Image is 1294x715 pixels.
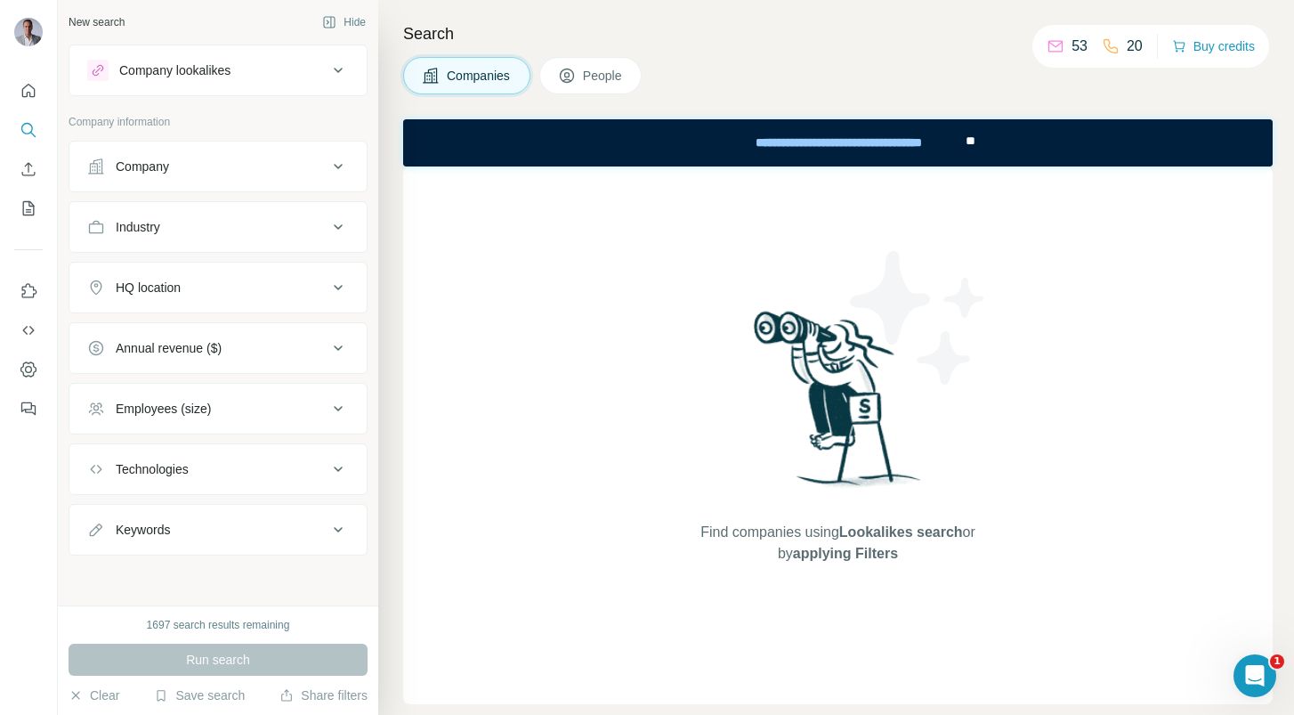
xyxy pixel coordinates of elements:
[14,393,43,425] button: Feedback
[69,49,367,92] button: Company lookalikes
[147,617,290,633] div: 1697 search results remaining
[838,238,999,398] img: Surfe Illustration - Stars
[69,206,367,248] button: Industry
[69,387,367,430] button: Employees (size)
[116,521,170,539] div: Keywords
[403,21,1273,46] h4: Search
[69,508,367,551] button: Keywords
[116,218,160,236] div: Industry
[1072,36,1088,57] p: 53
[14,275,43,307] button: Use Surfe on LinkedIn
[69,114,368,130] p: Company information
[69,14,125,30] div: New search
[14,192,43,224] button: My lists
[69,327,367,370] button: Annual revenue ($)
[119,61,230,79] div: Company lookalikes
[14,153,43,185] button: Enrich CSV
[154,687,245,704] button: Save search
[14,314,43,346] button: Use Surfe API
[14,18,43,46] img: Avatar
[279,687,368,704] button: Share filters
[69,448,367,491] button: Technologies
[116,279,181,297] div: HQ location
[1127,36,1143,57] p: 20
[116,400,211,418] div: Employees (size)
[310,9,378,36] button: Hide
[69,145,367,188] button: Company
[1270,654,1284,669] span: 1
[14,353,43,386] button: Dashboard
[583,67,624,85] span: People
[116,460,189,478] div: Technologies
[746,306,931,505] img: Surfe Illustration - Woman searching with binoculars
[69,266,367,309] button: HQ location
[793,546,898,561] span: applying Filters
[447,67,512,85] span: Companies
[69,687,119,704] button: Clear
[403,119,1273,167] iframe: Banner
[839,524,963,540] span: Lookalikes search
[1172,34,1255,59] button: Buy credits
[116,339,222,357] div: Annual revenue ($)
[116,158,169,175] div: Company
[14,114,43,146] button: Search
[1233,654,1276,697] iframe: Intercom live chat
[695,522,980,565] span: Find companies using or by
[14,75,43,107] button: Quick start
